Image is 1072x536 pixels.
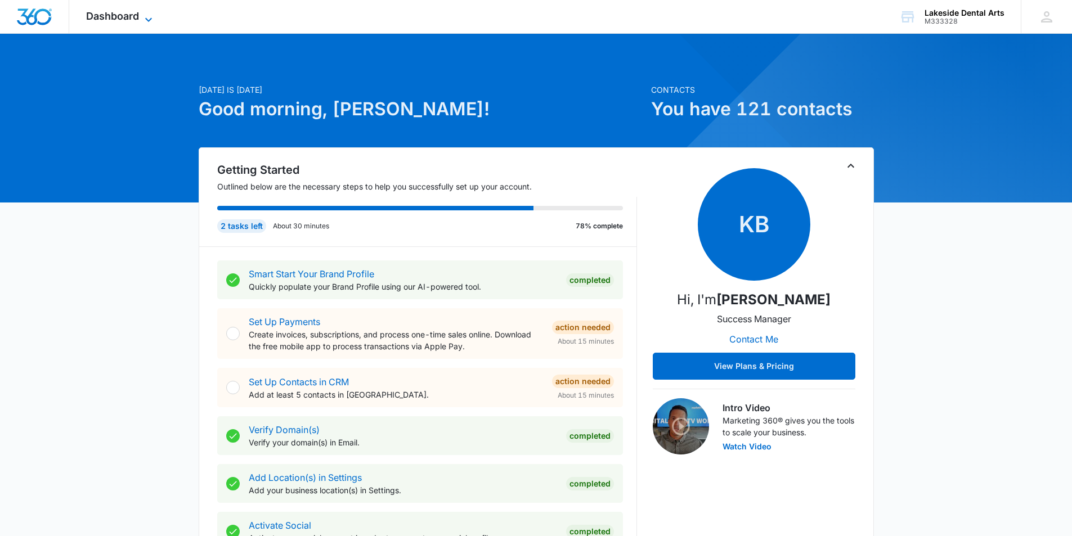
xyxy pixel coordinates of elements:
[651,96,874,123] h1: You have 121 contacts
[718,326,790,353] button: Contact Me
[249,316,320,327] a: Set Up Payments
[273,221,329,231] p: About 30 minutes
[249,268,374,280] a: Smart Start Your Brand Profile
[566,429,614,443] div: Completed
[86,10,139,22] span: Dashboard
[716,291,831,308] strong: [PERSON_NAME]
[199,96,644,123] h1: Good morning, [PERSON_NAME]!
[576,221,623,231] p: 78% complete
[723,401,855,415] h3: Intro Video
[844,159,858,173] button: Toggle Collapse
[249,328,543,352] p: Create invoices, subscriptions, and process one-time sales online. Download the free mobile app t...
[217,181,637,192] p: Outlined below are the necessary steps to help you successfully set up your account.
[249,484,557,496] p: Add your business location(s) in Settings.
[249,281,557,292] p: Quickly populate your Brand Profile using our AI-powered tool.
[217,161,637,178] h2: Getting Started
[653,398,709,454] img: Intro Video
[199,84,644,96] p: [DATE] is [DATE]
[249,472,362,483] a: Add Location(s) in Settings
[653,353,855,380] button: View Plans & Pricing
[723,443,772,451] button: Watch Video
[925,17,1004,25] div: account id
[925,8,1004,17] div: account name
[717,312,791,326] p: Success Manager
[249,436,557,448] p: Verify your domain(s) in Email.
[677,290,831,310] p: Hi, I'm
[249,376,349,388] a: Set Up Contacts in CRM
[698,168,810,281] span: KB
[217,219,266,233] div: 2 tasks left
[249,520,311,531] a: Activate Social
[651,84,874,96] p: Contacts
[552,321,614,334] div: Action Needed
[723,415,855,438] p: Marketing 360® gives you the tools to scale your business.
[558,336,614,346] span: About 15 minutes
[552,375,614,388] div: Action Needed
[566,477,614,490] div: Completed
[249,424,320,435] a: Verify Domain(s)
[558,390,614,400] span: About 15 minutes
[249,389,543,400] p: Add at least 5 contacts in [GEOGRAPHIC_DATA].
[566,273,614,287] div: Completed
